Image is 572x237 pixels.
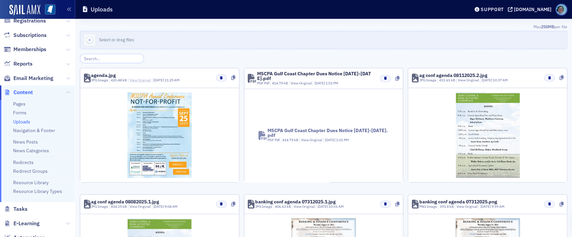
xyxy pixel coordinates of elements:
[13,168,48,174] a: Redirect Groups
[45,4,55,15] img: SailAMX
[458,78,479,82] a: View Original
[13,75,53,82] span: Email Marketing
[13,159,34,165] a: Redirects
[491,204,505,209] span: 9:59 AM
[13,119,30,125] a: Uploads
[13,32,47,39] span: Subscriptions
[13,205,28,213] span: Tasks
[419,204,437,209] div: PNG Image
[336,137,349,142] span: 1:01 PM
[91,5,113,13] h1: Uploads
[40,4,55,16] a: View Homepage
[164,78,180,82] span: 11:25 AM
[325,137,336,142] span: [DATE]
[255,204,272,209] div: JPG Image
[556,4,567,15] span: Profile
[419,73,487,78] div: ag conf agenda 08112025.2.jpg
[4,205,28,213] a: Tasks
[326,81,338,85] span: 1:01 PM
[291,81,312,85] a: View Original
[329,204,344,209] span: 10:01 AM
[294,204,315,209] a: View Original
[13,180,49,186] a: Resource Library
[109,78,127,83] div: 420.48 kB
[13,46,46,53] span: Memberships
[268,137,280,143] div: PDF Pdf
[164,204,178,209] span: 9:08 AM
[109,204,127,209] div: 434.15 kB
[4,89,33,96] a: Content
[13,17,46,25] span: Registrations
[13,188,62,194] a: Resource Library Types
[419,78,436,83] div: JPG Image
[4,60,33,68] a: Reports
[13,148,49,154] a: News Categories
[438,204,454,209] div: 393.8 kB
[257,71,375,81] div: MSCPA Gulf Coast Chapter Dues Notice [DATE]-[DATE].pdf
[4,75,53,82] a: Email Marketing
[13,89,33,96] span: Content
[541,24,554,29] span: 250MB
[437,78,455,83] div: 431.61 kB
[4,220,40,227] a: E-Learning
[13,127,55,133] a: Navigation & Footer
[4,17,46,25] a: Registrations
[268,128,389,137] div: MSCPA Gulf Coast Chapter Dues Notice [DATE]-[DATE].pdf
[13,101,26,107] a: Pages
[9,5,40,15] img: SailAMX
[13,60,33,68] span: Reports
[91,73,116,78] div: agenda.jpg
[13,110,27,116] a: Forms
[481,6,504,12] div: Support
[91,78,108,83] div: JPG Image
[493,78,508,82] span: 10:37 AM
[91,199,159,204] div: ag conf agenda 08082025.1.jpg
[99,37,134,42] span: Select or drag files
[80,54,144,63] input: Search…
[318,204,329,209] span: [DATE]
[270,81,288,86] div: 414.75 kB
[153,204,164,209] span: [DATE]
[80,24,567,31] div: Max per file
[419,199,497,204] div: banking conf agenda 07312025.png
[130,204,151,209] a: View Original
[273,204,291,209] div: 406.63 kB
[13,139,38,145] a: News Posts
[480,204,491,209] span: [DATE]
[153,78,164,82] span: [DATE]
[514,6,552,12] div: [DOMAIN_NAME]
[130,78,151,82] a: View Original
[255,199,336,204] div: banking conf agenda 07312025.1.jpg
[4,32,47,39] a: Subscriptions
[457,204,478,209] a: View Original
[482,78,493,82] span: [DATE]
[508,7,554,12] button: [DOMAIN_NAME]
[13,220,40,227] span: E-Learning
[80,31,567,49] button: Select or drag files
[301,137,322,142] a: View Original
[315,81,326,85] span: [DATE]
[91,204,108,209] div: JPG Image
[4,46,46,53] a: Memberships
[257,81,269,86] div: PDF Pdf
[281,137,299,143] div: 414.75 kB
